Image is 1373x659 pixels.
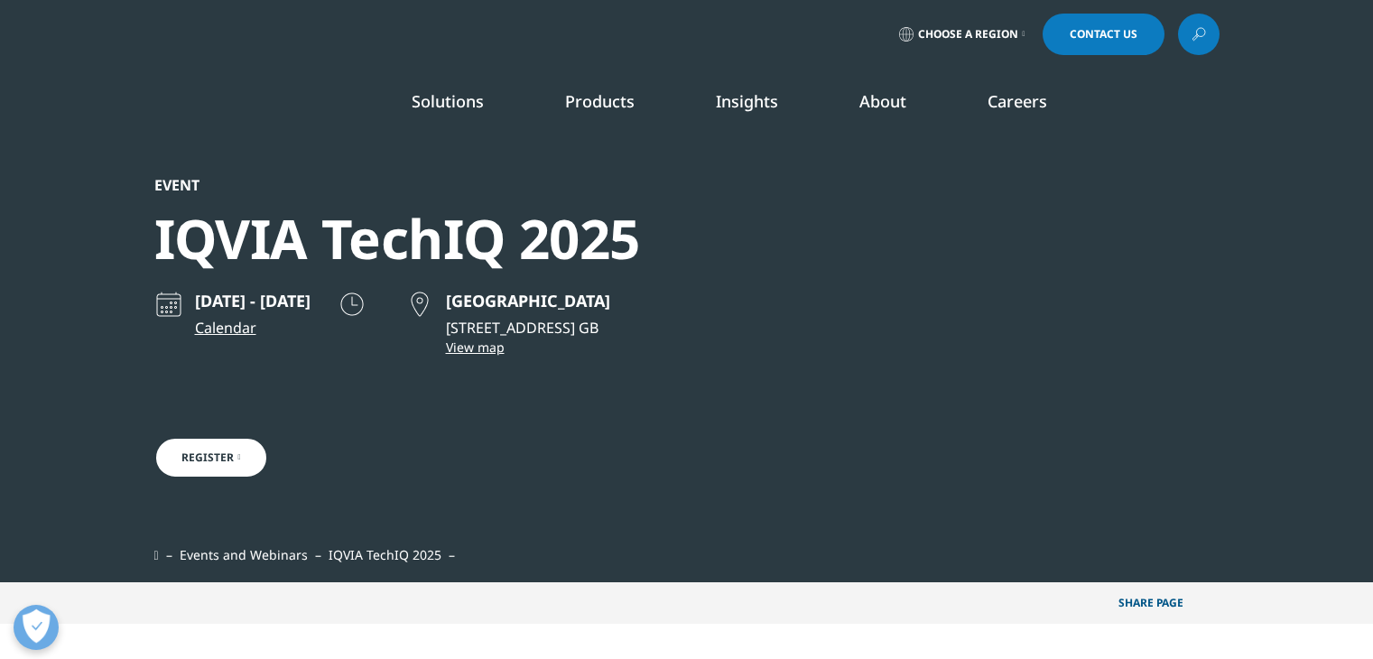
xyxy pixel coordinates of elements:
a: Calendar [195,317,311,339]
img: calendar [154,290,183,319]
div: IQVIA TechIQ 2025 [154,205,640,273]
a: Careers [988,90,1047,112]
a: Solutions [412,90,484,112]
p: [GEOGRAPHIC_DATA] [446,290,610,311]
a: Events and Webinars [180,546,308,563]
p: [STREET_ADDRESS] GB [446,317,610,339]
button: Apri preferenze [14,605,59,650]
a: Insights [716,90,778,112]
span: IQVIA TechIQ 2025 [329,546,441,563]
p: [DATE] - [DATE] [195,290,311,311]
a: Register [154,437,268,478]
a: Products [565,90,635,112]
p: Share PAGE [1105,582,1220,624]
a: About [859,90,906,112]
div: Event [154,176,640,194]
img: clock [338,290,366,319]
nav: Primary [306,63,1220,148]
a: View map [446,339,610,356]
span: Choose a Region [918,27,1018,42]
button: Share PAGEShare PAGE [1105,582,1220,624]
img: map point [405,290,434,319]
a: Contact Us [1043,14,1164,55]
span: Contact Us [1070,29,1137,40]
